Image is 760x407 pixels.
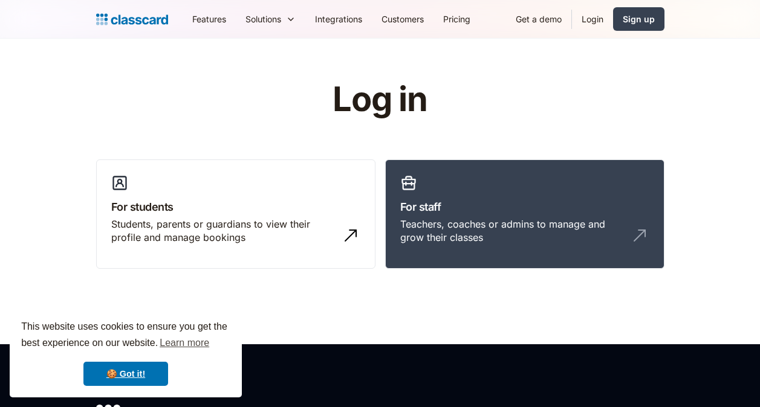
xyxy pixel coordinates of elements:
a: Features [183,5,236,33]
a: Login [572,5,613,33]
a: For staffTeachers, coaches or admins to manage and grow their classes [385,159,664,269]
span: This website uses cookies to ensure you get the best experience on our website. [21,319,230,352]
a: home [96,11,168,28]
h3: For students [111,199,360,215]
a: dismiss cookie message [83,362,168,386]
div: Solutions [236,5,305,33]
a: Integrations [305,5,372,33]
a: Customers [372,5,434,33]
div: Solutions [245,13,281,25]
div: Sign up [623,13,655,25]
h1: Log in [188,81,572,118]
div: Teachers, coaches or admins to manage and grow their classes [400,217,625,245]
a: Sign up [613,7,664,31]
div: cookieconsent [10,308,242,397]
div: Students, parents or guardians to view their profile and manage bookings [111,217,336,245]
a: Pricing [434,5,480,33]
a: Get a demo [506,5,571,33]
a: For studentsStudents, parents or guardians to view their profile and manage bookings [96,159,375,269]
h3: For staff [400,199,649,215]
a: learn more about cookies [158,334,211,352]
